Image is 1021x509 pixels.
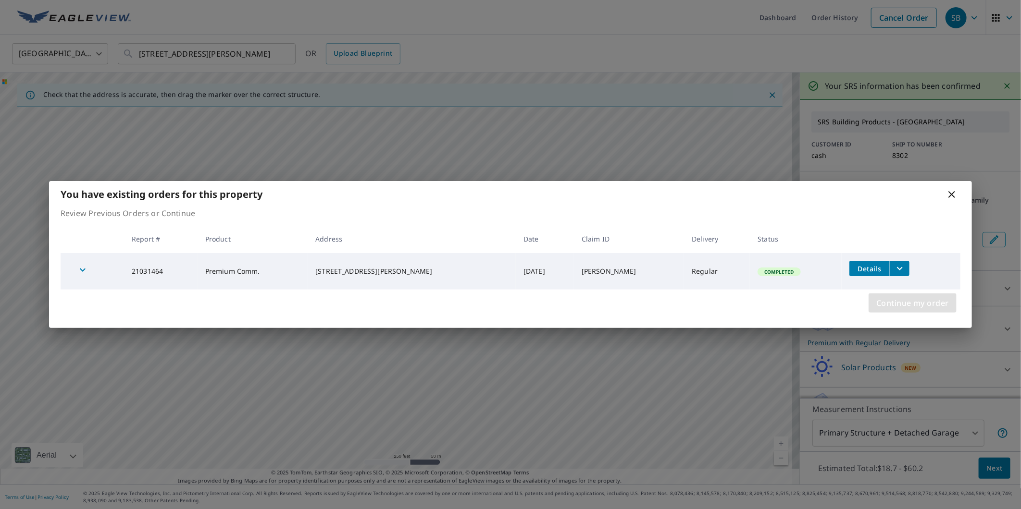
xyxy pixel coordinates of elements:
th: Delivery [684,225,750,253]
button: Continue my order [869,293,957,313]
td: [DATE] [516,253,574,290]
th: Product [198,225,308,253]
td: Regular [684,253,750,290]
td: [PERSON_NAME] [574,253,684,290]
button: filesDropdownBtn-21031464 [890,261,909,276]
td: Premium Comm. [198,253,308,290]
span: Completed [759,268,799,275]
p: Review Previous Orders or Continue [61,207,960,219]
span: Details [855,264,884,273]
th: Report # [124,225,198,253]
button: detailsBtn-21031464 [849,261,890,276]
b: You have existing orders for this property [61,188,262,201]
th: Status [750,225,842,253]
th: Date [516,225,574,253]
th: Address [308,225,516,253]
th: Claim ID [574,225,684,253]
div: [STREET_ADDRESS][PERSON_NAME] [315,267,508,276]
td: 21031464 [124,253,198,290]
span: Continue my order [876,296,949,310]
